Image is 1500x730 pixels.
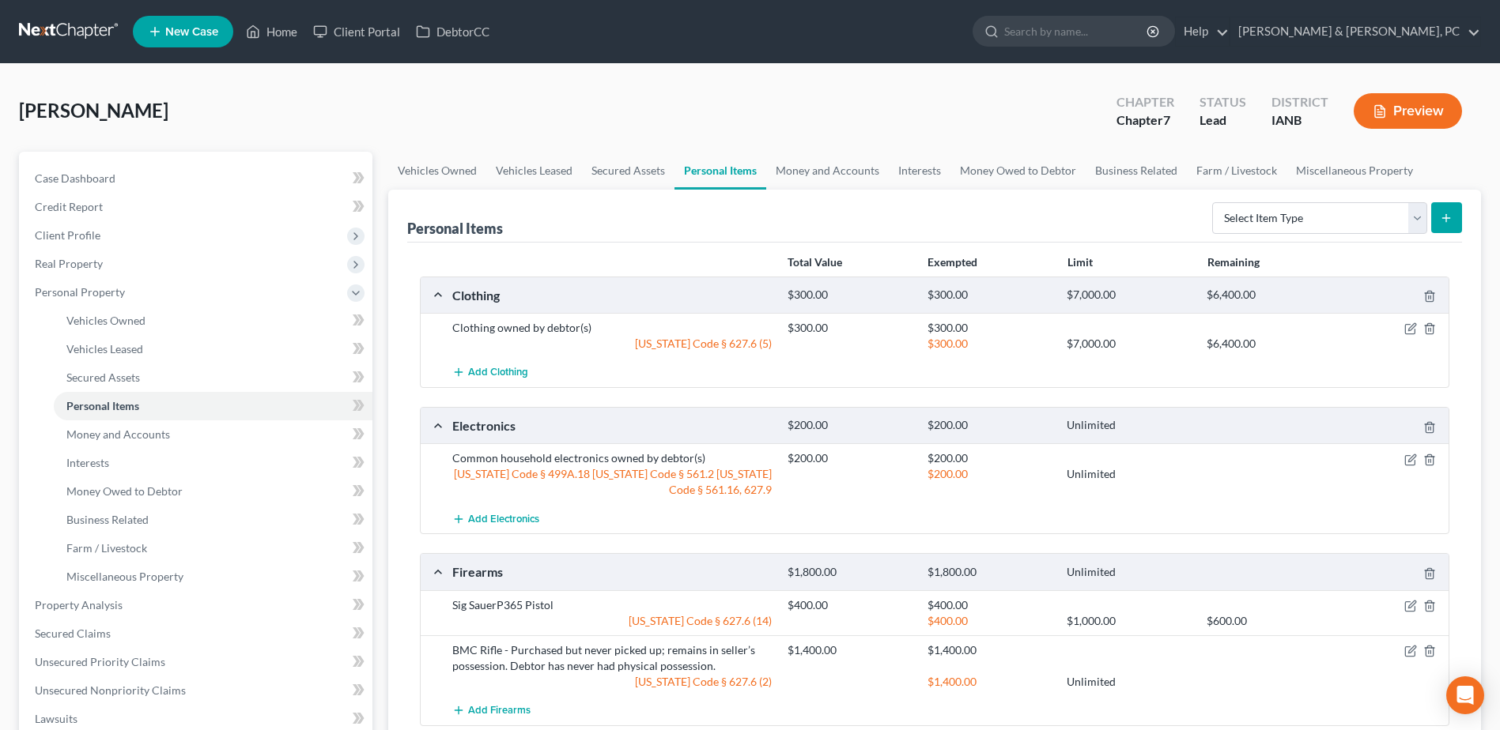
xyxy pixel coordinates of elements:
[486,152,582,190] a: Vehicles Leased
[35,257,103,270] span: Real Property
[920,288,1060,303] div: $300.00
[1271,93,1328,111] div: District
[468,513,539,525] span: Add Electronics
[1287,152,1423,190] a: Miscellaneous Property
[35,171,115,185] span: Case Dashboard
[452,358,528,387] button: Add Clothing
[35,712,77,725] span: Lawsuits
[66,371,140,384] span: Secured Assets
[54,534,372,563] a: Farm / Livestock
[674,152,766,190] a: Personal Items
[1059,613,1199,629] div: $1,000.00
[788,255,842,269] strong: Total Value
[889,152,950,190] a: Interests
[22,676,372,705] a: Unsecured Nonpriority Claims
[780,597,920,613] div: $400.00
[66,541,147,555] span: Farm / Livestock
[35,683,186,697] span: Unsecured Nonpriority Claims
[1059,288,1199,303] div: $7,000.00
[1199,613,1339,629] div: $600.00
[238,17,305,46] a: Home
[54,563,372,591] a: Miscellaneous Property
[54,506,372,534] a: Business Related
[35,627,111,640] span: Secured Claims
[444,613,780,629] div: [US_STATE] Code § 627.6 (14)
[920,320,1060,336] div: $300.00
[452,696,531,725] button: Add Firearms
[1200,93,1246,111] div: Status
[920,642,1060,658] div: $1,400.00
[305,17,408,46] a: Client Portal
[35,598,123,611] span: Property Analysis
[35,655,165,668] span: Unsecured Priority Claims
[1004,17,1149,46] input: Search by name...
[1059,336,1199,352] div: $7,000.00
[1199,288,1339,303] div: $6,400.00
[1059,565,1199,580] div: Unlimited
[920,336,1060,352] div: $300.00
[66,342,143,356] span: Vehicles Leased
[1116,93,1174,111] div: Chapter
[1176,17,1229,46] a: Help
[1163,112,1170,127] span: 7
[54,392,372,420] a: Personal Items
[920,466,1060,482] div: $200.00
[1446,676,1484,714] div: Open Intercom Messenger
[66,456,109,469] span: Interests
[22,619,372,648] a: Secured Claims
[407,219,503,238] div: Personal Items
[54,420,372,449] a: Money and Accounts
[35,285,125,299] span: Personal Property
[1187,152,1287,190] a: Farm / Livestock
[19,99,168,122] span: [PERSON_NAME]
[1199,336,1339,352] div: $6,400.00
[452,504,539,533] button: Add Electronics
[165,26,218,38] span: New Case
[920,597,1060,613] div: $400.00
[1116,111,1174,130] div: Chapter
[408,17,497,46] a: DebtorCC
[1230,17,1480,46] a: [PERSON_NAME] & [PERSON_NAME], PC
[444,466,780,498] div: [US_STATE] Code § 499A.18 [US_STATE] Code § 561.2 [US_STATE] Code § 561.16, 627.9
[468,704,531,717] span: Add Firearms
[920,674,1060,690] div: $1,400.00
[1200,111,1246,130] div: Lead
[54,477,372,506] a: Money Owed to Debtor
[780,642,920,658] div: $1,400.00
[780,565,920,580] div: $1,800.00
[950,152,1086,190] a: Money Owed to Debtor
[35,228,100,242] span: Client Profile
[66,570,183,583] span: Miscellaneous Property
[22,648,372,676] a: Unsecured Priority Claims
[780,450,920,466] div: $200.00
[766,152,889,190] a: Money and Accounts
[54,335,372,363] a: Vehicles Leased
[1086,152,1187,190] a: Business Related
[22,164,372,193] a: Case Dashboard
[66,314,145,327] span: Vehicles Owned
[1059,466,1199,482] div: Unlimited
[1059,674,1199,690] div: Unlimited
[920,565,1060,580] div: $1,800.00
[468,367,528,379] span: Add Clothing
[54,449,372,477] a: Interests
[1067,255,1093,269] strong: Limit
[582,152,674,190] a: Secured Assets
[1059,418,1199,433] div: Unlimited
[444,450,780,466] div: Common household electronics owned by debtor(s)
[444,674,780,690] div: [US_STATE] Code § 627.6 (2)
[444,417,780,434] div: Electronics
[35,200,103,213] span: Credit Report
[780,288,920,303] div: $300.00
[54,363,372,392] a: Secured Assets
[920,450,1060,466] div: $200.00
[780,320,920,336] div: $300.00
[444,642,780,674] div: BMC Rifle - Purchased but never picked up; remains in seller’s possession. Debtor has never had p...
[66,399,139,412] span: Personal Items
[1271,111,1328,130] div: IANB
[388,152,486,190] a: Vehicles Owned
[22,591,372,619] a: Property Analysis
[928,255,977,269] strong: Exempted
[66,513,149,526] span: Business Related
[1354,93,1462,129] button: Preview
